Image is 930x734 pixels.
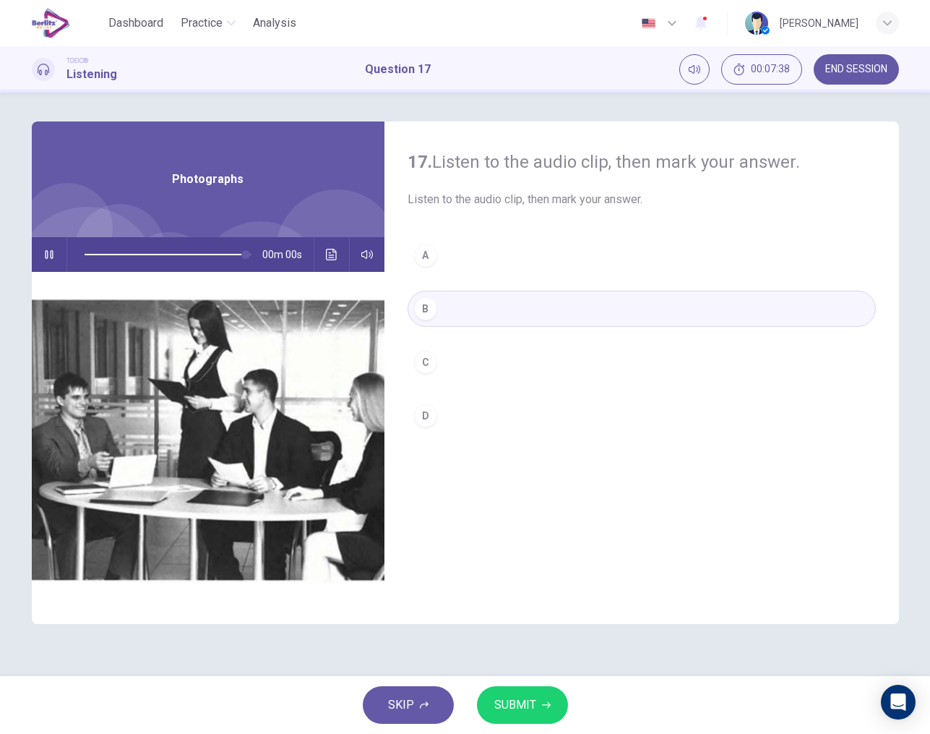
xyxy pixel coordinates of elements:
[745,12,768,35] img: Profile picture
[408,398,876,434] button: D
[408,150,876,174] h4: Listen to the audio clip, then mark your answer.
[477,686,568,724] button: SUBMIT
[172,171,244,188] span: Photographs
[408,344,876,380] button: C
[262,237,314,272] span: 00m 00s
[32,9,70,38] img: EduSynch logo
[66,66,117,83] h1: Listening
[320,237,343,272] button: Click to see the audio transcription
[814,54,899,85] button: END SESSION
[881,685,916,720] div: Open Intercom Messenger
[363,686,454,724] button: SKIP
[365,61,431,78] h1: Question 17
[780,14,858,32] div: [PERSON_NAME]
[388,695,414,715] span: SKIP
[247,10,302,36] button: Analysis
[408,237,876,273] button: A
[253,14,296,32] span: Analysis
[721,54,802,85] div: Hide
[751,64,790,75] span: 00:07:38
[181,14,223,32] span: Practice
[103,10,169,36] button: Dashboard
[108,14,163,32] span: Dashboard
[721,54,802,85] button: 00:07:38
[494,695,536,715] span: SUBMIT
[414,297,437,320] div: B
[825,64,887,75] span: END SESSION
[66,56,88,66] span: TOEIC®
[414,404,437,427] div: D
[175,10,241,36] button: Practice
[408,152,432,172] strong: 17.
[408,191,876,208] span: Listen to the audio clip, then mark your answer.
[32,9,103,38] a: EduSynch logo
[32,272,384,624] img: Photographs
[414,244,437,267] div: A
[408,291,876,327] button: B
[414,351,437,374] div: C
[679,54,710,85] div: Mute
[640,18,658,29] img: en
